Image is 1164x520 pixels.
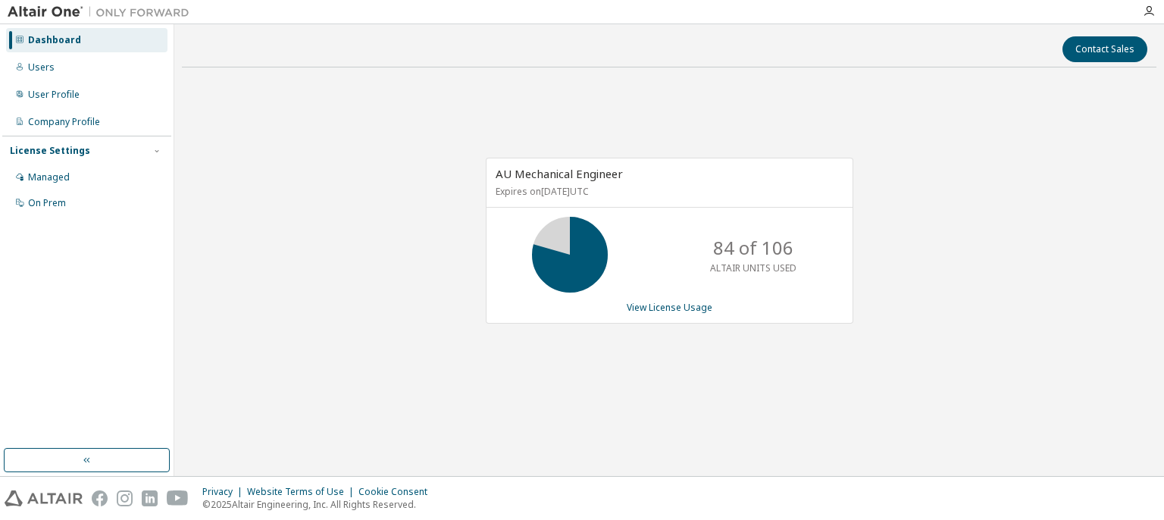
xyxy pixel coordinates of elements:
[28,89,80,101] div: User Profile
[713,235,793,261] p: 84 of 106
[627,301,712,314] a: View License Usage
[28,171,70,183] div: Managed
[5,490,83,506] img: altair_logo.svg
[117,490,133,506] img: instagram.svg
[92,490,108,506] img: facebook.svg
[710,262,796,274] p: ALTAIR UNITS USED
[28,61,55,74] div: Users
[28,116,100,128] div: Company Profile
[8,5,197,20] img: Altair One
[496,185,840,198] p: Expires on [DATE] UTC
[496,166,623,181] span: AU Mechanical Engineer
[247,486,358,498] div: Website Terms of Use
[10,145,90,157] div: License Settings
[28,34,81,46] div: Dashboard
[202,498,436,511] p: © 2025 Altair Engineering, Inc. All Rights Reserved.
[202,486,247,498] div: Privacy
[28,197,66,209] div: On Prem
[358,486,436,498] div: Cookie Consent
[167,490,189,506] img: youtube.svg
[142,490,158,506] img: linkedin.svg
[1062,36,1147,62] button: Contact Sales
